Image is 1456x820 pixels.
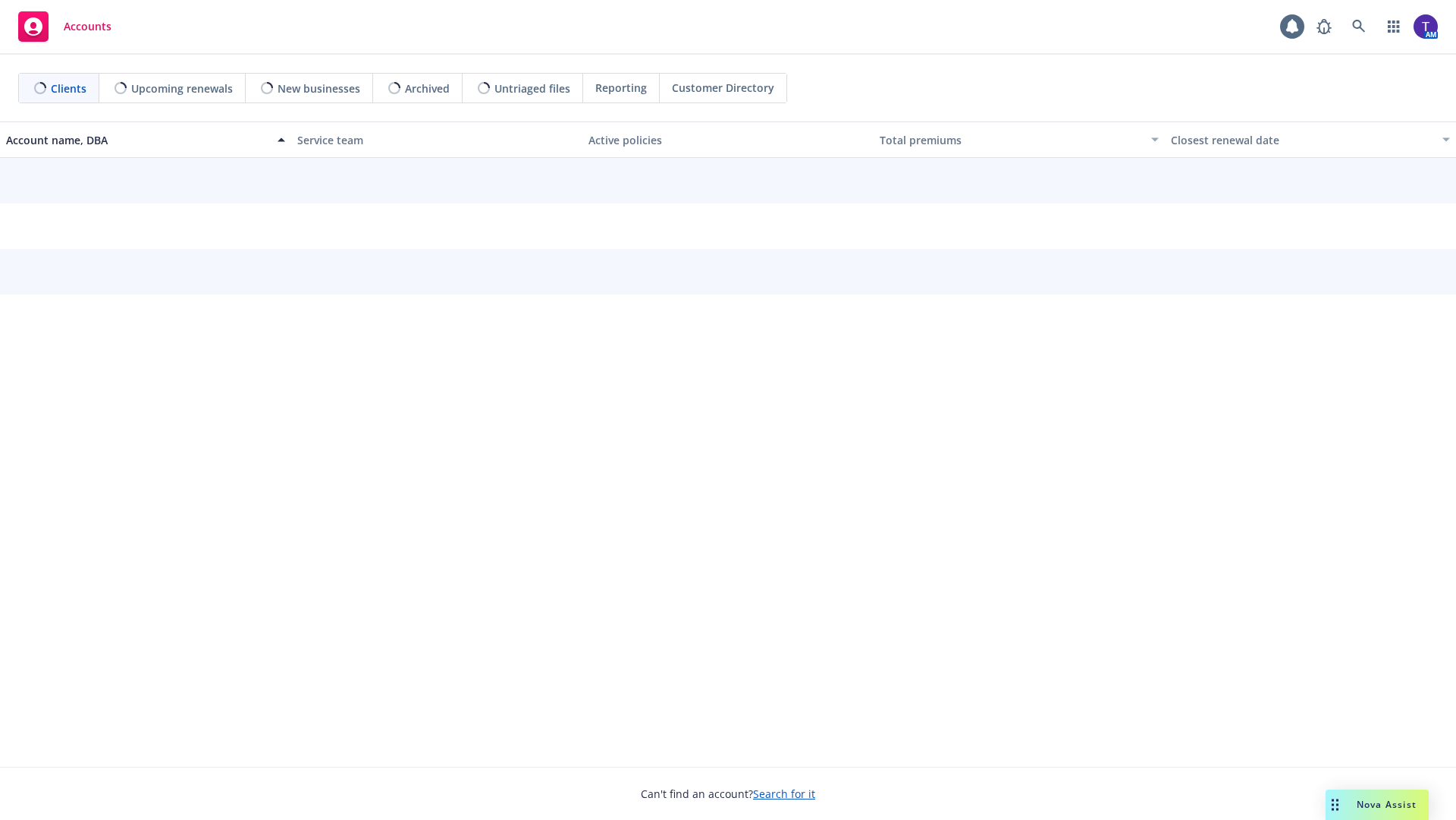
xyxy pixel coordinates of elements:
[494,80,570,96] span: Untriaged files
[1344,11,1374,42] a: Search
[1171,132,1433,148] div: Closest renewal date
[1309,11,1339,42] a: Report a Bug
[1326,790,1429,820] button: Nova Assist
[297,132,576,148] div: Service team
[131,80,233,96] span: Upcoming renewals
[1357,798,1417,811] span: Nova Assist
[405,80,450,96] span: Archived
[753,787,815,801] a: Search for it
[588,132,868,148] div: Active policies
[1414,14,1438,39] img: photo
[1379,11,1409,42] a: Switch app
[291,121,582,158] button: Service team
[64,20,111,33] span: Accounts
[51,80,86,96] span: Clients
[880,132,1142,148] div: Total premiums
[582,121,874,158] button: Active policies
[1326,790,1345,820] div: Drag to move
[12,5,118,48] a: Accounts
[641,786,815,802] span: Can't find an account?
[1165,121,1456,158] button: Closest renewal date
[672,80,774,96] span: Customer Directory
[874,121,1165,158] button: Total premiums
[6,132,268,148] div: Account name, DBA
[595,80,647,96] span: Reporting
[278,80,360,96] span: New businesses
